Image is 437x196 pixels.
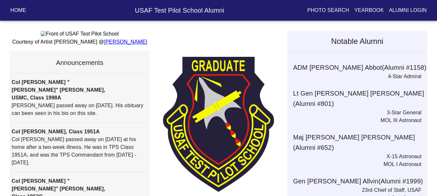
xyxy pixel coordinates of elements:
[288,153,421,160] p: X-15 Astronaut
[305,5,352,16] button: Photo Search
[293,88,427,109] h6: Lt Gen [PERSON_NAME] [PERSON_NAME] (Alumni # 801 )
[387,5,430,16] button: Alumni Login
[12,57,148,68] h6: Announcements
[12,129,100,134] strong: Col [PERSON_NAME], Class 1951A
[10,6,26,14] p: Home
[12,79,105,100] strong: Col [PERSON_NAME] "[PERSON_NAME]" [PERSON_NAME], USMC, Class 1998A
[41,31,119,37] img: Front of USAF Test Pilot School
[75,5,284,15] h6: USAF Test Pilot School Alumni
[293,176,427,186] h6: Gen [PERSON_NAME] Allvin (Alumni # 1999 )
[288,117,421,124] p: MOL III Astronaut
[163,57,274,192] img: TPS Patch
[288,73,421,80] p: 4-Star Admiral
[293,132,427,153] h6: Maj [PERSON_NAME] [PERSON_NAME] (Alumni # 652 )
[389,6,427,14] p: Alumni Login
[307,6,349,14] p: Photo Search
[10,38,149,46] p: Courtesy of Artist [PERSON_NAME] @
[8,5,29,16] button: Home
[104,39,147,45] a: [PERSON_NAME]
[288,186,421,194] p: 23rd Chief of Staff, USAF
[354,6,384,14] p: Yearbook
[12,136,148,167] p: Col [PERSON_NAME] passed away on [DATE] at his home after a two-week illness. He was in TPS Class...
[293,62,427,73] h6: ADM [PERSON_NAME] Abbot (Alumni # 1158 )
[288,31,427,52] h5: Notable Alumni
[12,102,148,117] p: [PERSON_NAME] passed away on [DATE]. His obituary can been seen in his bio on this site.
[288,109,421,117] p: 3-Star General
[352,5,386,16] button: Yearbook
[288,160,421,168] p: MOL I Astronaut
